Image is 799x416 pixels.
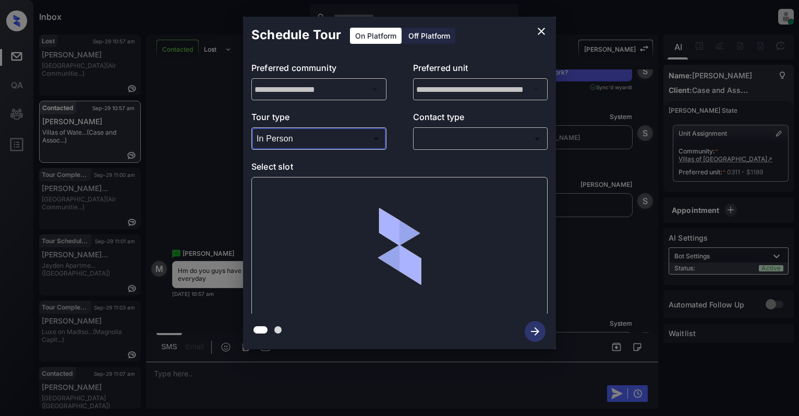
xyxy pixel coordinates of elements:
button: close [531,21,552,42]
div: Off Platform [403,28,455,44]
h2: Schedule Tour [243,17,349,53]
img: loaderv1.7921fd1ed0a854f04152.gif [338,185,461,308]
div: In Person [254,130,384,147]
button: btn-next [518,318,552,345]
p: Contact type [413,111,548,127]
div: On Platform [350,28,402,44]
p: Tour type [251,111,386,127]
p: Preferred community [251,62,386,78]
p: Select slot [251,160,548,177]
p: Preferred unit [413,62,548,78]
